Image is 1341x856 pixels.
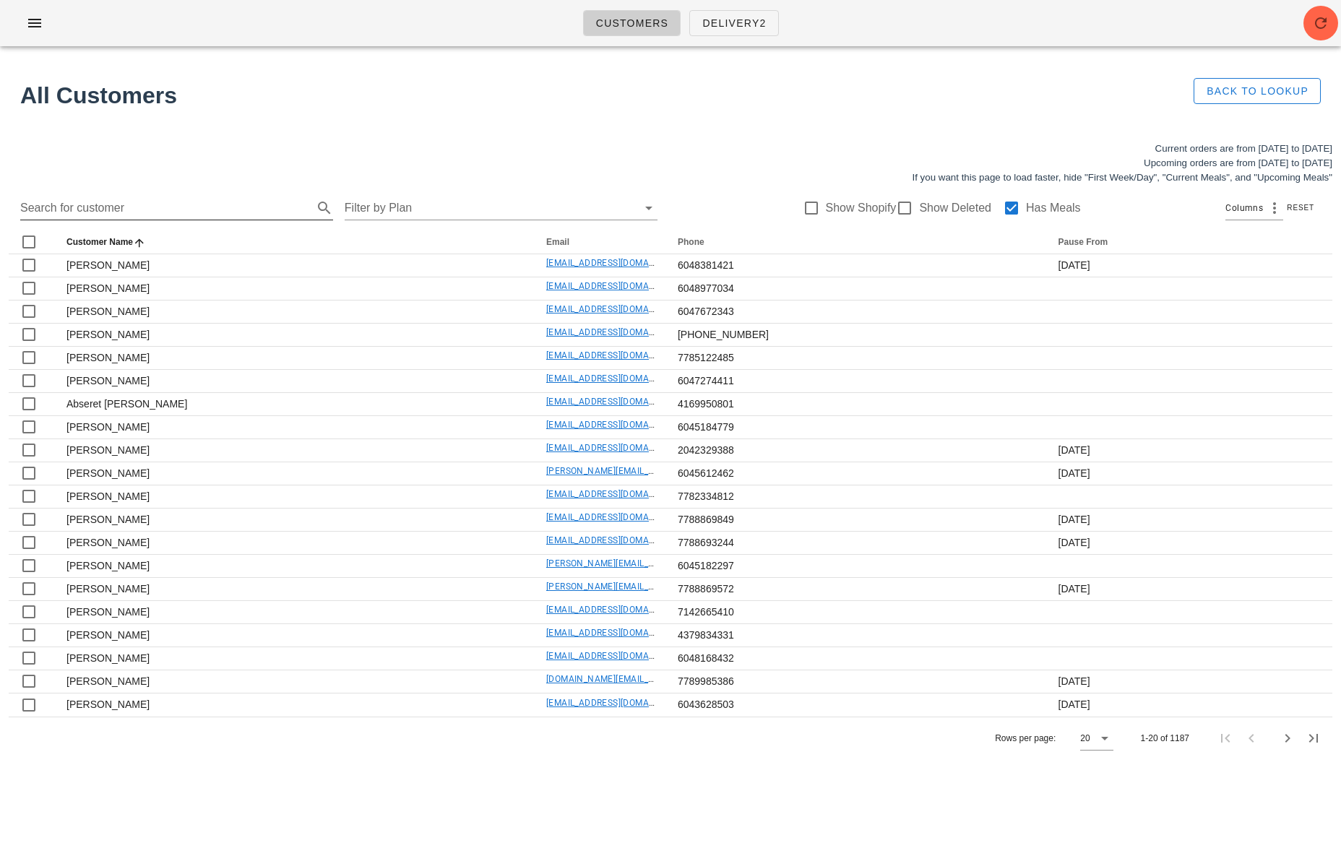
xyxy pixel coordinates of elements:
td: 6045182297 [666,555,1047,578]
td: [PERSON_NAME] [55,485,535,509]
td: [DATE] [1047,693,1333,717]
a: [EMAIL_ADDRESS][DOMAIN_NAME] [546,489,690,499]
td: [PERSON_NAME] [55,324,535,347]
td: [PERSON_NAME] [55,601,535,624]
td: [PERSON_NAME] [55,647,535,670]
a: [EMAIL_ADDRESS][DOMAIN_NAME] [546,443,690,453]
a: [EMAIL_ADDRESS][DOMAIN_NAME] [546,512,690,522]
td: 7142665410 [666,601,1047,624]
td: 6048168432 [666,647,1047,670]
span: Reset [1286,204,1314,212]
div: Filter by Plan [345,196,657,220]
div: 1-20 of 1187 [1141,732,1189,745]
a: [EMAIL_ADDRESS][DOMAIN_NAME] [546,258,690,268]
td: 6048381421 [666,254,1047,277]
label: Show Shopify [826,201,897,215]
th: Phone: Not sorted. Activate to sort ascending. [666,231,1047,254]
td: 7785122485 [666,347,1047,370]
td: 6048977034 [666,277,1047,301]
td: 6047274411 [666,370,1047,393]
span: Back to Lookup [1206,85,1308,97]
td: 6043628503 [666,693,1047,717]
td: [PERSON_NAME] [55,254,535,277]
a: [EMAIL_ADDRESS][DOMAIN_NAME] [546,397,690,407]
a: Customers [583,10,681,36]
th: Email: Not sorted. Activate to sort ascending. [535,231,666,254]
a: [EMAIL_ADDRESS][DOMAIN_NAME] [546,327,690,337]
td: [PERSON_NAME] [55,624,535,647]
label: Has Meals [1026,201,1081,215]
td: [DATE] [1047,439,1333,462]
td: 6045612462 [666,462,1047,485]
span: Customer Name [66,237,133,247]
td: [PERSON_NAME] [55,301,535,324]
td: [DATE] [1047,509,1333,532]
a: [EMAIL_ADDRESS][DOMAIN_NAME] [546,373,690,384]
td: [PERSON_NAME] [55,416,535,439]
td: [PERSON_NAME] [55,532,535,555]
td: [PERSON_NAME] [55,670,535,693]
td: 4379834331 [666,624,1047,647]
button: Last page [1301,725,1327,751]
button: Next page [1275,725,1301,751]
button: Back to Lookup [1194,78,1321,104]
th: Customer Name: Sorted ascending. Activate to sort descending. [55,231,535,254]
td: [PERSON_NAME] [55,347,535,370]
span: Email [546,237,569,247]
td: [DATE] [1047,670,1333,693]
a: Delivery2 [689,10,778,36]
td: 7788869572 [666,578,1047,601]
td: [PERSON_NAME] [55,578,535,601]
td: [PERSON_NAME] [55,693,535,717]
span: Columns [1225,201,1263,215]
td: [DATE] [1047,578,1333,601]
td: [PERSON_NAME] [55,555,535,578]
a: [EMAIL_ADDRESS][DOMAIN_NAME] [546,651,690,661]
div: 20 [1080,732,1090,745]
td: Abseret [PERSON_NAME] [55,393,535,416]
td: 4169950801 [666,393,1047,416]
span: Delivery2 [702,17,766,29]
td: [PERSON_NAME] [55,509,535,532]
td: 6047672343 [666,301,1047,324]
a: [EMAIL_ADDRESS][DOMAIN_NAME] [546,605,690,615]
td: [PERSON_NAME] [55,462,535,485]
a: [EMAIL_ADDRESS][DOMAIN_NAME] [546,350,690,360]
th: Pause From: Not sorted. Activate to sort ascending. [1047,231,1333,254]
td: 6045184779 [666,416,1047,439]
a: [EMAIL_ADDRESS][DOMAIN_NAME] [546,304,690,314]
a: [EMAIL_ADDRESS][DOMAIN_NAME] [546,281,690,291]
td: [DATE] [1047,462,1333,485]
button: Reset [1283,201,1321,215]
td: 7788869849 [666,509,1047,532]
a: [EMAIL_ADDRESS][DOMAIN_NAME] [546,628,690,638]
a: [EMAIL_ADDRESS][DOMAIN_NAME] [546,698,690,708]
a: [PERSON_NAME][EMAIL_ADDRESS][DOMAIN_NAME] [546,582,759,592]
span: Pause From [1058,237,1108,247]
td: 2042329388 [666,439,1047,462]
a: [PERSON_NAME][EMAIL_ADDRESS][DOMAIN_NAME] [546,466,759,476]
td: [PERSON_NAME] [55,277,535,301]
h1: All Customers [20,78,1101,113]
td: [DATE] [1047,254,1333,277]
td: 7788693244 [666,532,1047,555]
td: 7789985386 [666,670,1047,693]
a: [EMAIL_ADDRESS][DOMAIN_NAME] [546,535,690,545]
div: 20Rows per page: [1080,727,1113,750]
a: [PERSON_NAME][EMAIL_ADDRESS][DOMAIN_NAME] [546,558,759,568]
span: Customers [595,17,669,29]
span: Phone [678,237,704,247]
a: [DOMAIN_NAME][EMAIL_ADDRESS][DOMAIN_NAME] [546,674,759,684]
td: [PERSON_NAME] [55,439,535,462]
a: [EMAIL_ADDRESS][DOMAIN_NAME] [546,420,690,430]
div: Rows per page: [995,717,1113,759]
td: [PERSON_NAME] [55,370,535,393]
td: 7782334812 [666,485,1047,509]
div: Columns [1225,196,1283,220]
td: [DATE] [1047,532,1333,555]
td: [PHONE_NUMBER] [666,324,1047,347]
label: Show Deleted [919,201,991,215]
